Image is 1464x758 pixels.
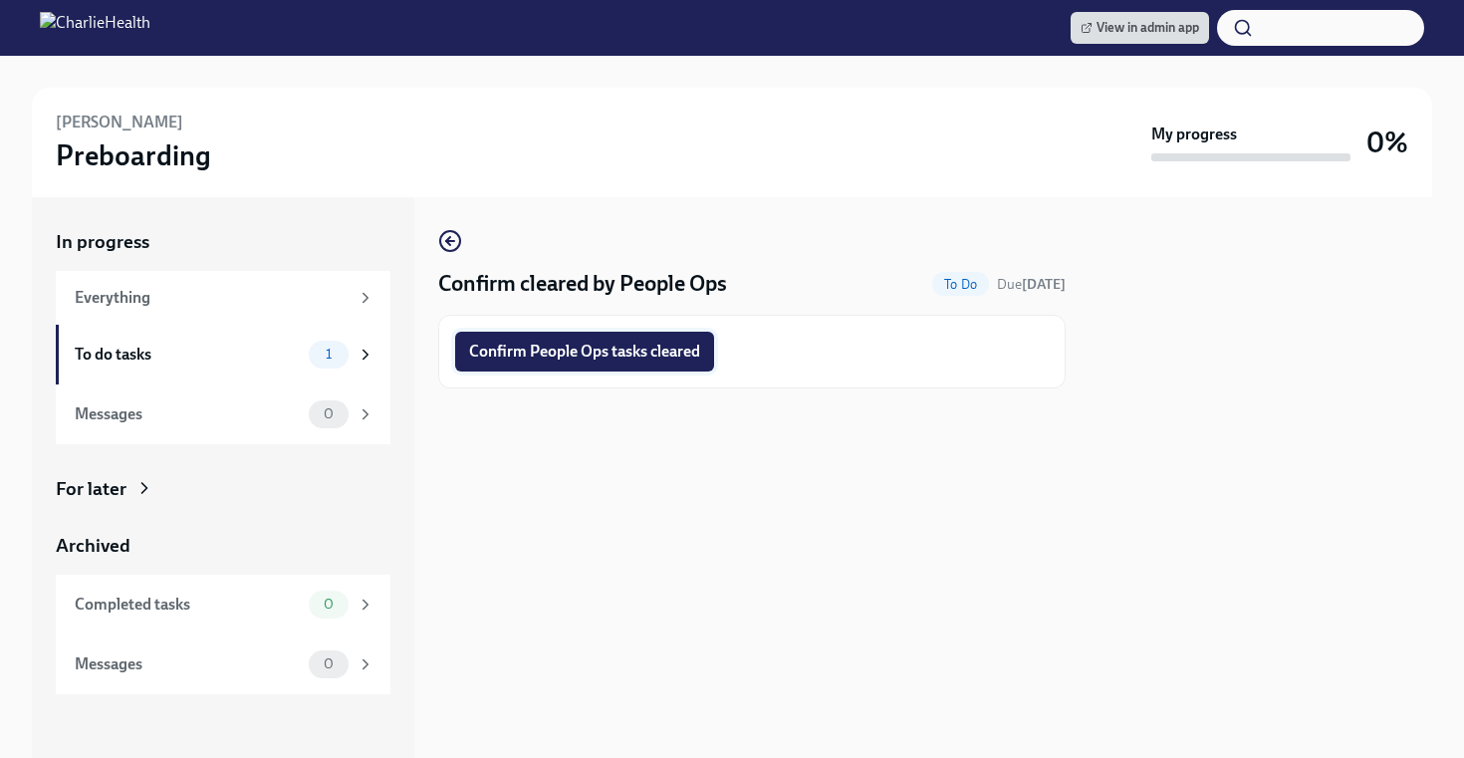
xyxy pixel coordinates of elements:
span: Due [997,276,1066,293]
img: CharlieHealth [40,12,150,44]
h3: 0% [1366,125,1408,160]
a: View in admin app [1071,12,1209,44]
a: Archived [56,533,390,559]
a: Everything [56,271,390,325]
span: 0 [312,656,346,671]
span: To Do [932,277,989,292]
strong: My progress [1151,124,1237,145]
span: 0 [312,406,346,421]
h4: Confirm cleared by People Ops [438,269,727,299]
div: For later [56,476,126,502]
span: View in admin app [1081,18,1199,38]
a: For later [56,476,390,502]
div: Messages [75,403,301,425]
span: 1 [314,347,344,362]
a: Completed tasks0 [56,575,390,634]
a: Messages0 [56,634,390,694]
a: To do tasks1 [56,325,390,384]
strong: [DATE] [1022,276,1066,293]
a: Messages0 [56,384,390,444]
a: In progress [56,229,390,255]
h3: Preboarding [56,137,211,173]
div: Messages [75,653,301,675]
div: Everything [75,287,349,309]
div: Completed tasks [75,594,301,616]
span: October 5th, 2025 09:00 [997,275,1066,294]
span: Confirm People Ops tasks cleared [469,342,700,362]
div: To do tasks [75,344,301,366]
button: Confirm People Ops tasks cleared [455,332,714,372]
h6: [PERSON_NAME] [56,112,183,133]
span: 0 [312,597,346,612]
